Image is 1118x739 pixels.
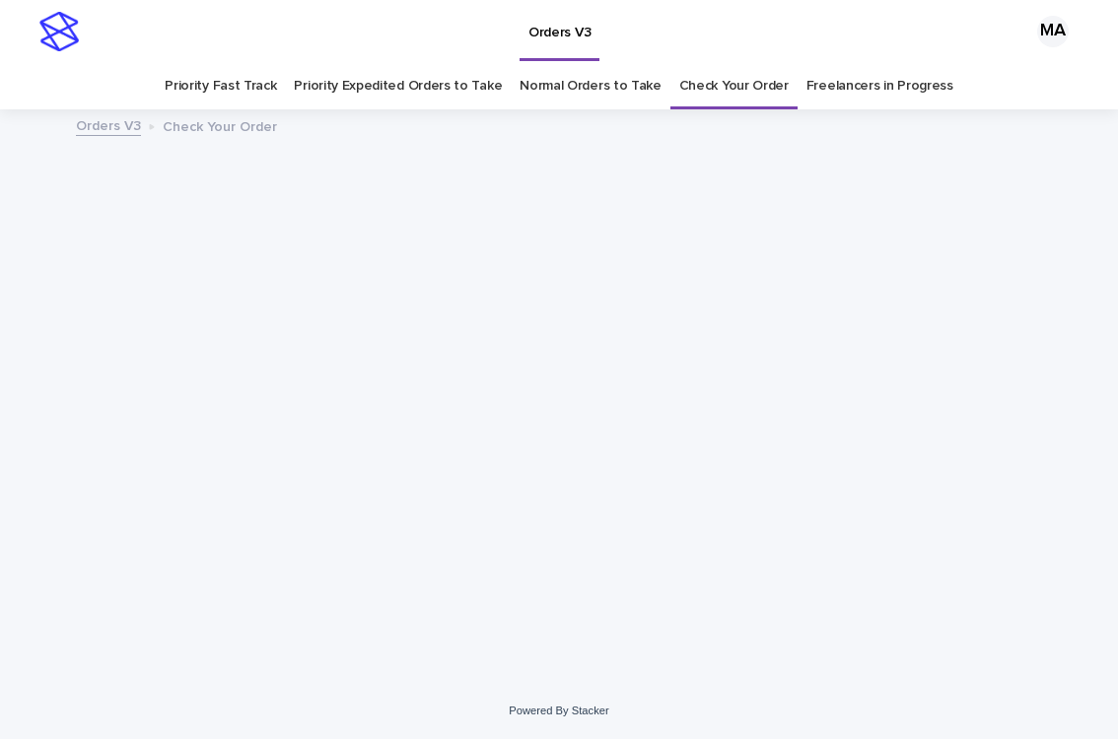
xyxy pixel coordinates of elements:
[509,705,608,716] a: Powered By Stacker
[294,63,502,109] a: Priority Expedited Orders to Take
[520,63,662,109] a: Normal Orders to Take
[1037,16,1069,47] div: MA
[165,63,276,109] a: Priority Fast Track
[163,114,277,136] p: Check Your Order
[76,113,141,136] a: Orders V3
[806,63,953,109] a: Freelancers in Progress
[39,12,79,51] img: stacker-logo-s-only.png
[679,63,789,109] a: Check Your Order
